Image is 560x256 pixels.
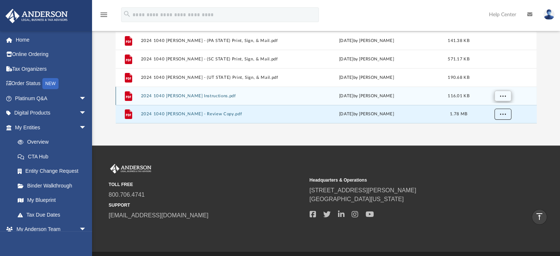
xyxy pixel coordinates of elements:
[79,120,94,135] span: arrow_drop_down
[109,202,304,208] small: SUPPORT
[292,111,441,118] div: [DATE] by [PERSON_NAME]
[10,207,98,222] a: Tax Due Dates
[494,109,511,120] button: More options
[535,212,544,221] i: vertical_align_top
[109,164,153,173] img: Anderson Advisors Platinum Portal
[5,62,98,76] a: Tax Organizers
[292,93,441,99] div: [DATE] by [PERSON_NAME]
[109,212,208,218] a: [EMAIL_ADDRESS][DOMAIN_NAME]
[309,177,505,183] small: Headquarters & Operations
[450,112,467,116] span: 1.78 MB
[5,222,94,237] a: My Anderson Teamarrow_drop_down
[109,181,304,188] small: TOLL FREE
[79,222,94,237] span: arrow_drop_down
[309,187,416,193] a: [STREET_ADDRESS][PERSON_NAME]
[79,91,94,106] span: arrow_drop_down
[543,9,554,20] img: User Pic
[292,74,441,81] div: [DATE] by [PERSON_NAME]
[123,10,131,18] i: search
[99,14,108,19] a: menu
[292,56,441,63] div: [DATE] by [PERSON_NAME]
[79,106,94,121] span: arrow_drop_down
[10,178,98,193] a: Binder Walkthrough
[99,10,108,19] i: menu
[10,135,98,150] a: Overview
[141,112,289,117] button: 2024 1040 [PERSON_NAME] - Review Copy.pdf
[10,149,98,164] a: CTA Hub
[448,39,469,43] span: 141.38 KB
[309,196,404,202] a: [GEOGRAPHIC_DATA][US_STATE]
[5,106,98,120] a: Digital Productsarrow_drop_down
[494,91,511,102] button: More options
[448,57,469,61] span: 571.17 KB
[448,76,469,80] span: 190.68 KB
[141,75,289,80] button: 2024 1040 [PERSON_NAME] - (UT STATE) Print, Sign, & Mail.pdf
[10,193,94,208] a: My Blueprint
[42,78,59,89] div: NEW
[5,47,98,62] a: Online Ordering
[141,94,289,98] button: 2024 1040 [PERSON_NAME] Instructions.pdf
[109,192,145,198] a: 800.706.4741
[5,32,98,47] a: Home
[5,76,98,91] a: Order StatusNEW
[292,38,441,44] div: [DATE] by [PERSON_NAME]
[141,57,289,62] button: 2024 1040 [PERSON_NAME] - (SC STATE) Print, Sign, & Mail.pdf
[448,94,469,98] span: 116.01 KB
[5,120,98,135] a: My Entitiesarrow_drop_down
[5,91,98,106] a: Platinum Q&Aarrow_drop_down
[532,209,547,225] a: vertical_align_top
[10,164,98,179] a: Entity Change Request
[3,9,70,23] img: Anderson Advisors Platinum Portal
[141,38,289,43] button: 2024 1040 [PERSON_NAME] - (PA STATE) Print, Sign, & Mail.pdf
